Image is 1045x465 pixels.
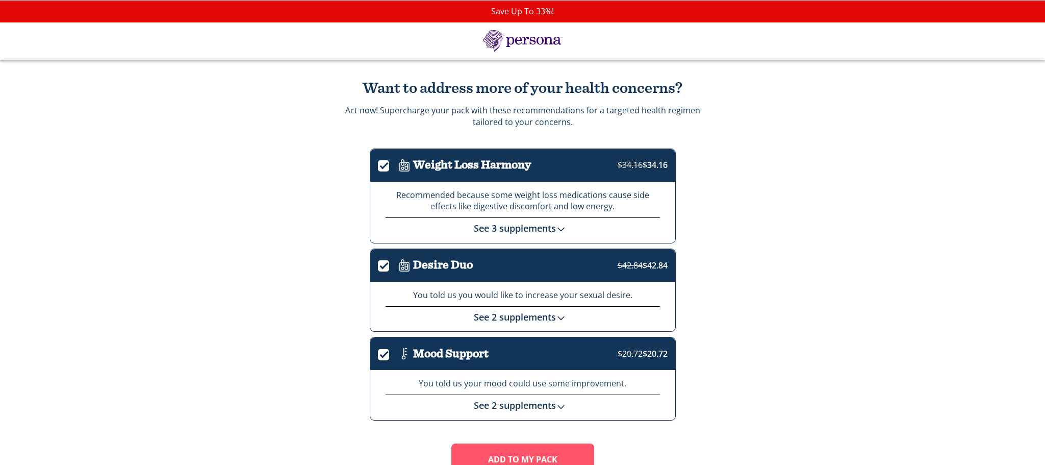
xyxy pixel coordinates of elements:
[618,348,643,359] strike: $20.72
[396,157,413,174] img: Icon
[474,399,571,411] a: See 2 supplements
[396,345,413,362] img: Icon
[618,159,668,170] span: $34.16
[556,402,566,412] img: down-chevron.svg
[413,348,489,360] h3: Mood Support
[472,30,574,52] img: Persona Logo
[378,258,396,270] label: .
[413,159,531,172] h3: Weight Loss Harmony
[386,378,660,389] p: You told us your mood could use some improvement.
[378,158,396,170] label: .
[413,259,473,272] h3: Desire Duo
[618,260,668,271] span: $42.84
[556,313,566,323] img: down-chevron.svg
[378,347,396,359] label: .
[396,257,413,274] img: Icon
[556,224,566,234] img: down-chevron.svg
[474,311,571,323] a: See 2 supplements
[618,260,643,271] strike: $42.84
[386,289,660,301] p: You told us you would like to increase your sexual desire.
[345,105,700,128] p: Act now! Supercharge your pack with these recommendations for a targeted health regimen tailored ...
[618,159,643,170] strike: $34.16
[474,222,571,234] a: See 3 supplements
[386,189,660,213] p: Recommended because some weight loss medications cause side effects like digestive discomfort and...
[618,348,668,359] span: $20.72
[344,80,701,97] h2: Want to address more of your health concerns?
